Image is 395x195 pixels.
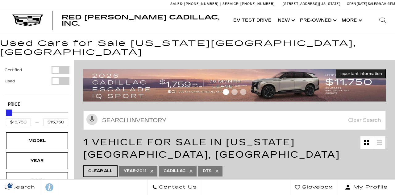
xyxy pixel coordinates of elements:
[22,177,52,184] div: Make
[164,167,185,175] span: Cadillac
[339,71,382,76] span: Important Information
[336,69,386,78] button: Important Information
[147,180,202,195] a: Contact Us
[6,132,68,149] div: ModelModel
[83,137,340,160] span: 1 Vehicle for Sale in [US_STATE][GEOGRAPHIC_DATA], [GEOGRAPHIC_DATA]
[368,2,379,6] span: Sales:
[203,167,211,175] span: DTS
[347,2,367,6] span: Open [DATE]
[8,102,66,107] h5: Price
[5,78,15,84] label: Used
[240,89,246,95] span: Go to slide 3
[62,14,224,27] a: Red [PERSON_NAME] Cadillac, Inc.
[223,89,229,95] span: Go to slide 1
[22,137,52,144] div: Model
[6,172,68,189] div: MakeMake
[338,180,395,195] button: Open user profile menu
[5,67,22,73] label: Certified
[83,69,386,102] img: 2509-September-FOM-Escalade-IQ-Lease9
[12,15,43,26] img: Cadillac Dark Logo with Cadillac White Text
[290,180,338,195] a: Glovebox
[3,182,17,189] section: Click to Open Cookie Consent Modal
[22,157,52,164] div: Year
[6,107,68,126] div: Price
[339,8,364,33] button: More
[379,2,395,6] span: 9 AM-6 PM
[157,183,197,192] span: Contact Us
[275,8,297,33] a: New
[220,2,276,6] a: Service: [PHONE_NUMBER]
[351,183,388,192] span: My Profile
[300,183,333,192] span: Glovebox
[222,2,239,6] span: Service:
[297,8,339,33] a: Pre-Owned
[88,167,113,175] span: Clear All
[86,114,98,125] svg: Click to toggle on voice search
[10,183,35,192] span: Search
[184,2,219,6] span: [PHONE_NUMBER]
[83,111,386,130] input: Search Inventory
[6,110,12,116] div: Maximum Price
[6,118,31,126] input: Minimum
[43,118,68,126] input: Maximum
[5,66,69,96] div: Filter by Vehicle Type
[170,2,220,6] a: Sales: [PHONE_NUMBER]
[124,169,137,173] span: Year :
[6,152,68,169] div: YearYear
[170,2,183,6] span: Sales:
[231,89,238,95] span: Go to slide 2
[124,167,146,175] span: 2011
[230,8,275,33] a: EV Test Drive
[283,2,341,6] a: [STREET_ADDRESS][US_STATE]
[62,14,219,27] span: Red [PERSON_NAME] Cadillac, Inc.
[3,182,17,189] img: Opt-Out Icon
[240,2,275,6] span: [PHONE_NUMBER]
